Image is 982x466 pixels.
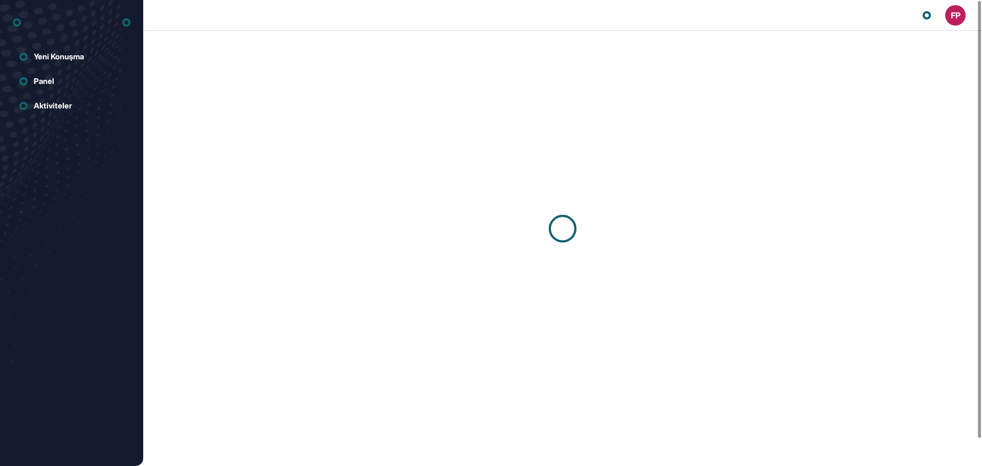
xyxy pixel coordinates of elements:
div: Yeni Konuşma [34,52,84,61]
a: Panel [13,71,130,92]
a: Aktiviteler [13,96,130,116]
div: entrapeer-logo [13,14,21,31]
button: FP [945,5,966,26]
div: Panel [34,77,54,86]
div: Aktiviteler [34,101,72,110]
a: Yeni Konuşma [13,47,130,67]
